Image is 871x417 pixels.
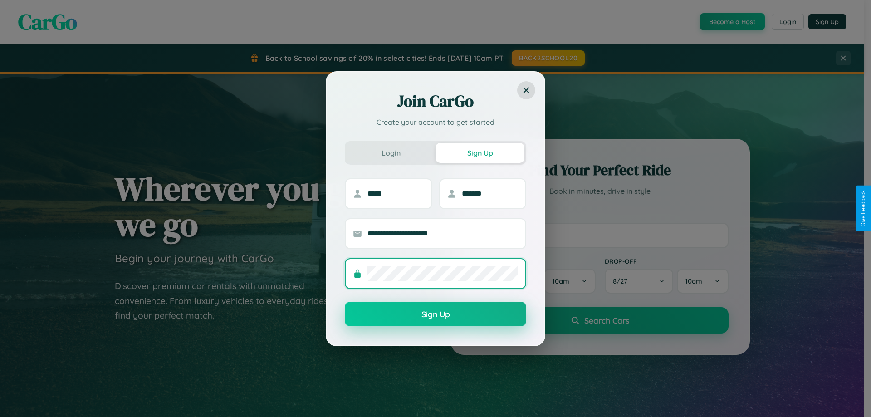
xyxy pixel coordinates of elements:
[345,302,526,326] button: Sign Up
[345,117,526,128] p: Create your account to get started
[347,143,435,163] button: Login
[860,190,866,227] div: Give Feedback
[345,90,526,112] h2: Join CarGo
[435,143,524,163] button: Sign Up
